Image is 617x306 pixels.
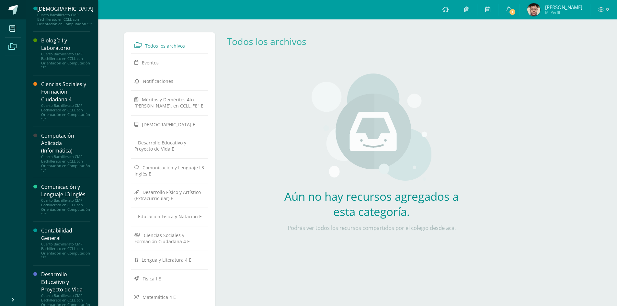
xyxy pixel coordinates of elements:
[41,132,90,154] div: Computación Aplicada (Informática)
[134,273,205,284] a: Física I E
[41,37,90,70] a: Biología I y LaboratorioCuarto Bachillerato CMP Bachillerato en CCLL con Orientación en Computaci...
[134,96,203,109] span: Méritos y Deméritos 4to. [PERSON_NAME]. en CCLL. "E" E
[134,137,205,154] a: Desarrollo Educativo y Proyecto de Vida E
[143,78,173,84] span: Notificaciones
[41,132,90,173] a: Computación Aplicada (Informática)Cuarto Bachillerato CMP Bachillerato en CCLL con Orientación en...
[37,13,93,26] div: Cuarto Bachillerato CMP Bachillerato en CCLL con Orientación en Computación "E"
[527,3,540,16] img: 0289aebecc762b59376f8b5324734b79.png
[37,5,93,26] a: [DEMOGRAPHIC_DATA]Cuarto Bachillerato CMP Bachillerato en CCLL con Orientación en Computación "E"
[134,164,204,176] span: Comunicación y Lenguaje L3 Inglés E
[41,81,90,103] div: Ciencias Sociales y Formación Ciudadana 4
[227,35,316,48] div: Todos los archivos
[134,75,205,87] a: Notificaciones
[37,5,93,13] div: [DEMOGRAPHIC_DATA]
[143,294,176,300] span: Matemática 4 E
[545,10,582,15] span: Mi Perfil
[41,37,90,52] div: Biología I y Laboratorio
[134,162,205,179] a: Comunicación y Lenguaje L3 Inglés E
[312,74,431,184] img: stages.png
[41,183,90,198] div: Comunicación y Lenguaje L3 Inglés
[545,4,582,10] span: [PERSON_NAME]
[145,43,185,49] span: Todos los archivos
[134,186,205,204] a: Desarrollo Físico y Artístico (Extracurricular) E
[41,227,90,260] a: Contabilidad GeneralCuarto Bachillerato CMP Bachillerato en CCLL con Orientación en Computación "E"
[276,224,467,232] p: Podrás ver todos los recursos compartidos por el colegio desde acá.
[41,242,90,260] div: Cuarto Bachillerato CMP Bachillerato en CCLL con Orientación en Computación "E"
[41,271,90,293] div: Desarrollo Educativo y Proyecto de Vida
[41,81,90,121] a: Ciencias Sociales y Formación Ciudadana 4Cuarto Bachillerato CMP Bachillerato en CCLL con Orienta...
[142,121,195,128] span: [DEMOGRAPHIC_DATA] E
[143,275,161,281] span: Física I E
[134,254,205,266] a: Lengua y Literatura 4 E
[41,154,90,173] div: Cuarto Bachillerato CMP Bachillerato en CCLL con Orientación en Computación "E"
[134,232,190,244] span: Ciencias Sociales y Formación Ciudadana 4 E
[41,183,90,216] a: Comunicación y Lenguaje L3 InglésCuarto Bachillerato CMP Bachillerato en CCLL con Orientación en ...
[41,227,90,242] div: Contabilidad General
[41,52,90,70] div: Cuarto Bachillerato CMP Bachillerato en CCLL con Orientación en Computación "E"
[142,60,159,66] span: Eventos
[41,103,90,121] div: Cuarto Bachillerato CMP Bachillerato en CCLL con Orientación en Computación "E"
[138,213,202,220] span: Educación Física y Natación E
[142,257,191,263] span: Lengua y Literatura 4 E
[134,189,201,201] span: Desarrollo Físico y Artístico (Extracurricular) E
[134,211,205,222] a: Educación Física y Natación E
[41,198,90,216] div: Cuarto Bachillerato CMP Bachillerato en CCLL con Orientación en Computación "E"
[509,8,516,16] span: 1
[134,94,205,111] a: Méritos y Deméritos 4to. [PERSON_NAME]. en CCLL. "E" E
[134,119,205,130] a: [DEMOGRAPHIC_DATA] E
[276,189,467,219] h2: Aún no hay recursos agregados a esta categoría.
[134,291,205,303] a: Matemática 4 E
[227,35,306,48] a: Todos los archivos
[134,39,205,51] a: Todos los archivos
[134,229,205,247] a: Ciencias Sociales y Formación Ciudadana 4 E
[134,57,205,68] a: Eventos
[134,140,186,152] span: Desarrollo Educativo y Proyecto de Vida E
